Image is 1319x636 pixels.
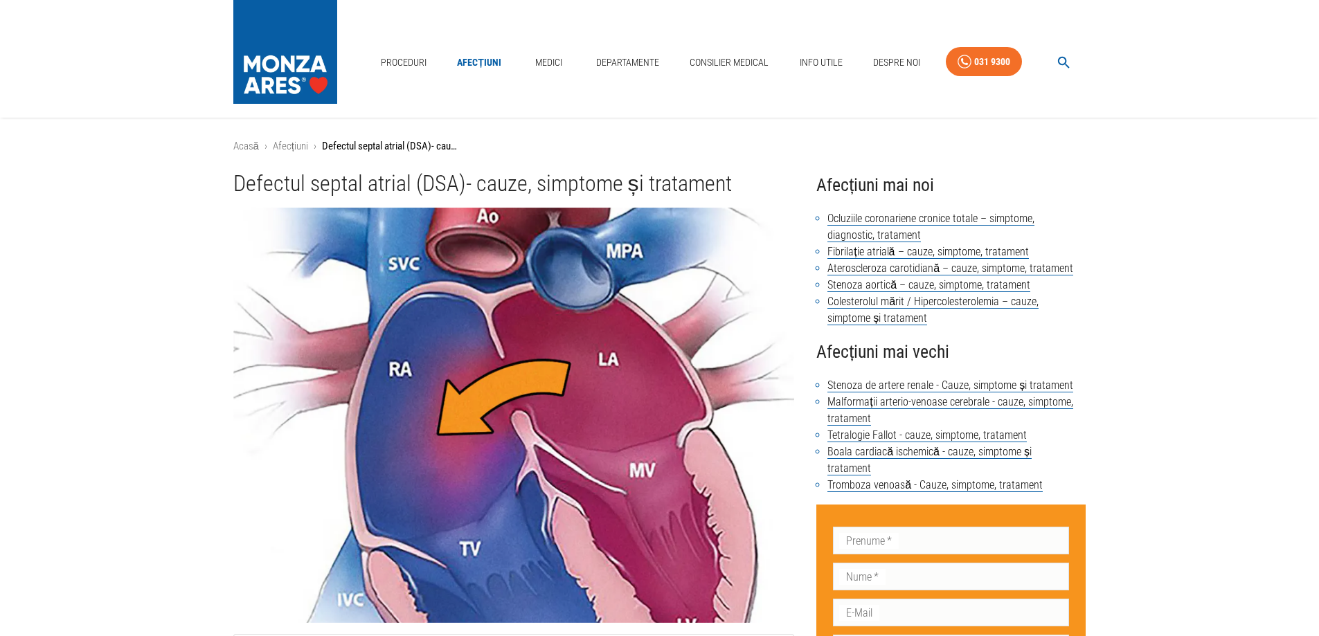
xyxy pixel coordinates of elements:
h4: Afecțiuni mai noi [816,171,1086,199]
a: Departamente [591,48,665,77]
a: Malformații arterio-venoase cerebrale - cauze, simptome, tratament [827,395,1073,426]
a: Acasă [233,140,259,152]
a: Medici [526,48,571,77]
a: Tetralogie Fallot - cauze, simptome, tratament [827,428,1027,442]
p: Defectul septal atrial (DSA)- cauze, simptome și tratament [322,138,460,154]
a: Colesterolul mărit / Hipercolesterolemia – cauze, simptome și tratament [827,295,1039,325]
a: Ocluziile coronariene cronice totale – simptome, diagnostic, tratament [827,212,1034,242]
a: Tromboza venoasă - Cauze, simptome, tratament [827,478,1043,492]
h4: Afecțiuni mai vechi [816,338,1086,366]
nav: breadcrumb [233,138,1086,154]
a: Despre Noi [868,48,926,77]
a: Ateroscleroza carotidiană – cauze, simptome, tratament [827,262,1073,275]
a: Stenoza aortică – cauze, simptome, tratament [827,278,1030,292]
a: Afecțiuni [273,140,308,152]
li: › [264,138,267,154]
a: Stenoza de artere renale - Cauze, simptome și tratament [827,379,1073,392]
a: Afecțiuni [451,48,507,77]
a: Fibrilație atrială – cauze, simptome, tratament [827,245,1028,259]
a: Boala cardiacă ischemică - cauze, simptome și tratament [827,445,1032,475]
a: 031 9300 [946,47,1022,77]
img: Defectul septal atrial (DSA)- cauze, simptome și tratament [233,208,795,623]
li: › [314,138,316,154]
h1: Defectul septal atrial (DSA)- cauze, simptome și tratament [233,171,795,197]
div: 031 9300 [974,53,1010,71]
a: Consilier Medical [684,48,774,77]
a: Info Utile [794,48,848,77]
a: Proceduri [375,48,432,77]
